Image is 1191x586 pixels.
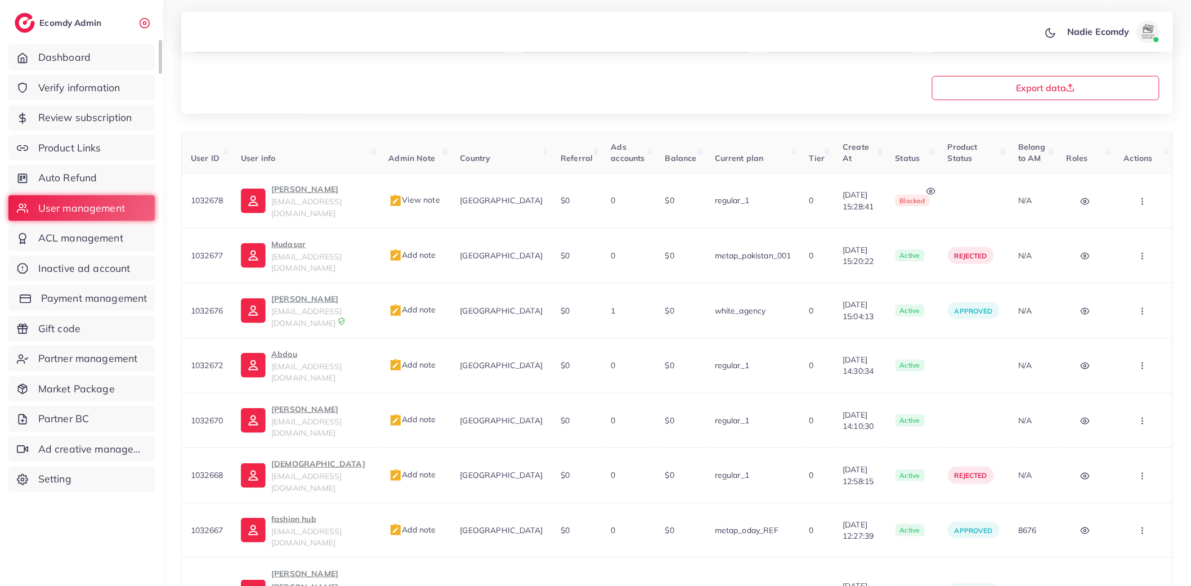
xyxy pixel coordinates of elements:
span: active [896,469,925,482]
span: active [896,249,925,262]
span: 0 [809,415,814,426]
span: N/A [1018,250,1032,261]
span: 0 [809,195,814,205]
a: [PERSON_NAME][EMAIL_ADDRESS][DOMAIN_NAME] [241,182,370,219]
span: Actions [1124,153,1153,163]
span: Review subscription [38,110,132,125]
span: User management [38,201,125,216]
span: N/A [1018,195,1032,205]
span: Status [896,153,920,163]
img: 9CAL8B2pu8EFxCJHYAAAAldEVYdGRhdGU6Y3JlYXRlADIwMjItMTItMDlUMDQ6NTg6MzkrMDA6MDBXSlgLAAAAJXRFWHRkYXR... [338,317,346,325]
span: Balance [665,153,697,163]
p: [PERSON_NAME] [271,292,370,306]
img: logo [15,13,35,33]
span: Add note [389,414,436,424]
span: Partner BC [38,411,89,426]
p: fashion hub [271,512,370,526]
span: Product Links [38,141,101,155]
span: $0 [665,306,674,316]
span: regular_1 [715,415,749,426]
span: [DATE] 14:30:34 [843,354,877,377]
span: $0 [665,195,674,205]
span: regular_1 [715,195,749,205]
a: Partner management [8,346,155,372]
p: [PERSON_NAME] [271,402,370,416]
span: [GEOGRAPHIC_DATA] [460,415,543,426]
span: active [896,524,925,536]
a: Ad creative management [8,436,155,462]
a: User management [8,195,155,221]
span: blocked [896,195,930,207]
span: 8676 [1018,525,1037,535]
span: Auto Refund [38,171,97,185]
span: Add note [389,250,436,260]
span: 1032670 [191,415,223,426]
span: N/A [1018,306,1032,316]
a: Product Links [8,135,155,161]
span: N/A [1018,360,1032,370]
span: approved [955,526,993,535]
span: white_agency [715,306,766,316]
span: rejected [955,252,987,260]
p: Mudasar [271,238,370,251]
img: ic-user-info.36bf1079.svg [241,189,266,213]
span: Add note [389,525,436,535]
a: [DEMOGRAPHIC_DATA][EMAIL_ADDRESS][DOMAIN_NAME] [241,457,370,494]
a: Nadie Ecomdyavatar [1061,20,1164,43]
span: 0 [809,470,814,480]
span: $0 [665,415,674,426]
span: Admin Note [389,153,436,163]
span: 0 [611,415,616,426]
a: Payment management [8,285,155,311]
span: Verify information [38,80,120,95]
span: $0 [561,360,570,370]
a: Setting [8,466,155,492]
span: Market Package [38,382,115,396]
span: Roles [1067,153,1088,163]
a: Inactive ad account [8,256,155,281]
span: 1032678 [191,195,223,205]
span: [DATE] 12:58:15 [843,464,877,487]
span: 1032668 [191,470,223,480]
span: Payment management [41,291,147,306]
span: Current plan [715,153,764,163]
img: admin_note.cdd0b510.svg [389,359,402,372]
img: ic-user-info.36bf1079.svg [241,463,266,488]
span: [GEOGRAPHIC_DATA] [460,306,543,316]
span: 0 [611,250,616,261]
span: Add note [389,305,436,315]
img: ic-user-info.36bf1079.svg [241,408,266,433]
span: metap_oday_REF [715,525,778,535]
span: $0 [665,525,674,535]
span: 1032667 [191,525,223,535]
span: rejected [955,471,987,480]
span: active [896,414,925,427]
span: [DATE] 15:20:22 [843,244,877,267]
span: 0 [611,470,616,480]
img: admin_note.cdd0b510.svg [389,249,402,262]
span: 0 [809,525,814,535]
span: [GEOGRAPHIC_DATA] [460,360,543,370]
span: User ID [191,153,220,163]
span: regular_1 [715,360,749,370]
span: Add note [389,469,436,480]
span: $0 [665,360,674,370]
span: Product Status [948,142,978,163]
img: admin_note.cdd0b510.svg [389,194,402,208]
span: 1032677 [191,250,223,261]
span: [DATE] 14:10:30 [843,409,877,432]
span: $0 [561,525,570,535]
span: Ads accounts [611,142,645,163]
img: admin_note.cdd0b510.svg [389,414,402,427]
img: ic-user-info.36bf1079.svg [241,353,266,378]
span: 0 [809,360,814,370]
span: [EMAIL_ADDRESS][DOMAIN_NAME] [271,471,342,493]
span: [GEOGRAPHIC_DATA] [460,525,543,535]
img: admin_note.cdd0b510.svg [389,524,402,537]
span: Export data [1016,83,1075,92]
span: approved [955,307,993,315]
a: Verify information [8,75,155,101]
span: $0 [561,195,570,205]
a: Abdou[EMAIL_ADDRESS][DOMAIN_NAME] [241,347,370,384]
a: Review subscription [8,105,155,131]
